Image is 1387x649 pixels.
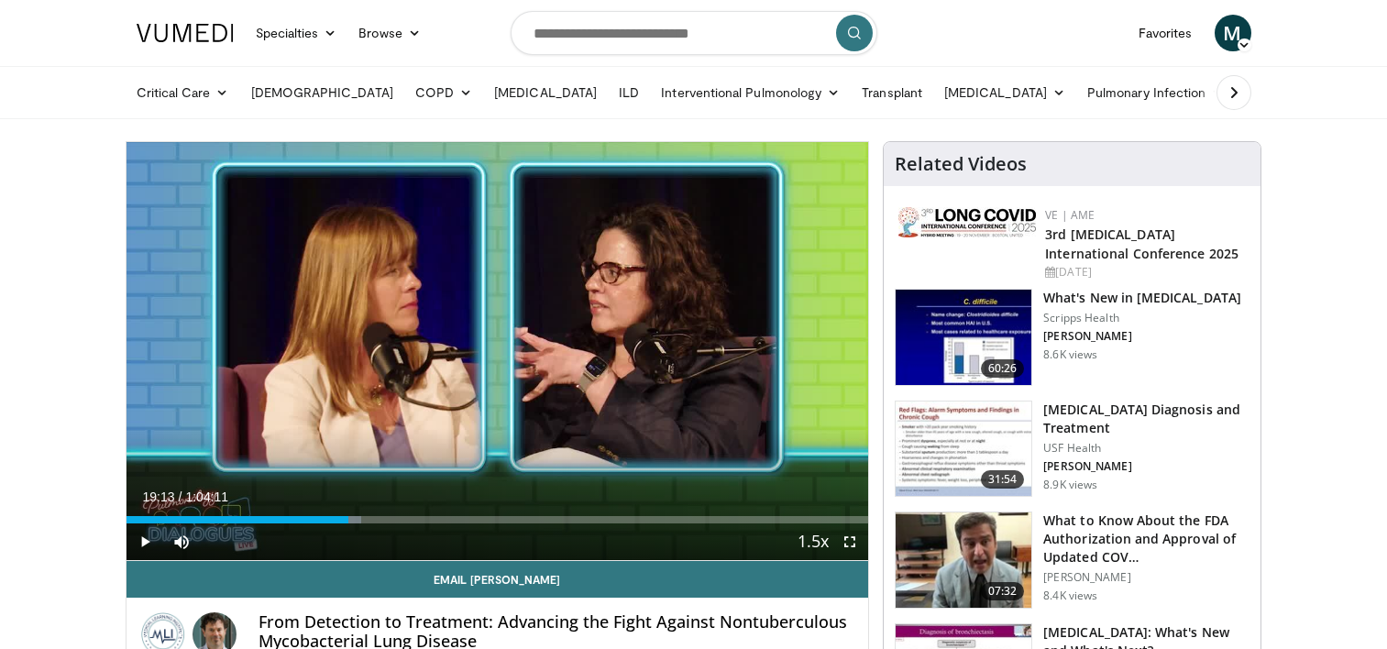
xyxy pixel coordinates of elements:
a: Pulmonary Infection [1076,74,1235,111]
span: 60:26 [981,359,1025,378]
button: Fullscreen [831,523,868,560]
input: Search topics, interventions [511,11,877,55]
span: 1:04:11 [185,489,228,504]
a: 60:26 What's New in [MEDICAL_DATA] Scripps Health [PERSON_NAME] 8.6K views [895,289,1249,386]
h4: Related Videos [895,153,1027,175]
a: 07:32 What to Know About the FDA Authorization and Approval of Updated COV… [PERSON_NAME] 8.4K views [895,511,1249,609]
a: VE | AME [1045,207,1095,223]
a: 31:54 [MEDICAL_DATA] Diagnosis and Treatment USF Health [PERSON_NAME] 8.9K views [895,401,1249,498]
span: 31:54 [981,470,1025,489]
a: Browse [347,15,432,51]
span: 19:13 [143,489,175,504]
h3: What to Know About the FDA Authorization and Approval of Updated COV… [1043,511,1249,566]
img: VuMedi Logo [137,24,234,42]
img: 8828b190-63b7-4755-985f-be01b6c06460.150x105_q85_crop-smart_upscale.jpg [896,290,1031,385]
a: COPD [404,74,483,111]
div: Progress Bar [127,516,869,523]
p: [PERSON_NAME] [1043,570,1249,585]
a: Specialties [245,15,348,51]
p: 8.9K views [1043,478,1097,492]
p: [PERSON_NAME] [1043,329,1241,344]
h3: What's New in [MEDICAL_DATA] [1043,289,1241,307]
button: Play [127,523,163,560]
a: ILD [608,74,650,111]
span: 07:32 [981,582,1025,600]
h3: [MEDICAL_DATA] Diagnosis and Treatment [1043,401,1249,437]
p: Scripps Health [1043,311,1241,325]
p: USF Health [1043,441,1249,456]
p: 8.4K views [1043,588,1097,603]
img: a1e50555-b2fd-4845-bfdc-3eac51376964.150x105_q85_crop-smart_upscale.jpg [896,512,1031,608]
a: Favorites [1128,15,1204,51]
a: 3rd [MEDICAL_DATA] International Conference 2025 [1045,225,1238,262]
video-js: Video Player [127,142,869,561]
a: Email [PERSON_NAME] [127,561,869,598]
a: [MEDICAL_DATA] [483,74,608,111]
a: Transplant [851,74,933,111]
a: [DEMOGRAPHIC_DATA] [240,74,404,111]
button: Playback Rate [795,523,831,560]
p: [PERSON_NAME] [1043,459,1249,474]
div: [DATE] [1045,264,1246,280]
img: 912d4c0c-18df-4adc-aa60-24f51820003e.150x105_q85_crop-smart_upscale.jpg [896,401,1031,497]
a: M [1215,15,1251,51]
img: a2792a71-925c-4fc2-b8ef-8d1b21aec2f7.png.150x105_q85_autocrop_double_scale_upscale_version-0.2.jpg [898,207,1036,237]
p: 8.6K views [1043,347,1097,362]
span: / [179,489,182,504]
button: Mute [163,523,200,560]
a: Critical Care [126,74,240,111]
a: [MEDICAL_DATA] [933,74,1076,111]
a: Interventional Pulmonology [650,74,851,111]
